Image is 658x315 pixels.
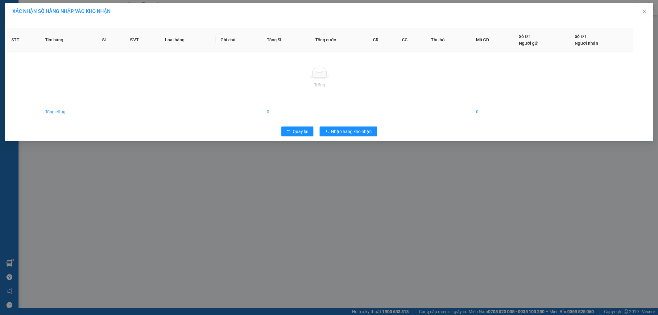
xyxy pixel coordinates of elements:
[262,103,311,120] td: 0
[471,28,514,52] th: Mã GD
[331,128,372,135] span: Nhập hàng kho nhận
[519,34,531,39] span: Số ĐT
[575,34,587,39] span: Số ĐT
[310,28,368,52] th: Tổng cước
[160,28,215,52] th: Loại hàng
[97,28,125,52] th: SL
[642,9,647,14] span: close
[368,28,397,52] th: CR
[262,28,311,52] th: Tổng SL
[40,103,97,120] td: Tổng cộng
[293,128,308,135] span: Quay lại
[40,28,97,52] th: Tên hàng
[636,3,653,20] button: Close
[281,126,313,136] button: rollbackQuay lại
[12,8,110,14] span: XÁC NHẬN SỐ HÀNG NHẬP VÀO KHO NHẬN
[216,28,262,52] th: Ghi chú
[6,28,40,52] th: STT
[11,81,628,88] div: Trống
[320,126,377,136] button: downloadNhập hàng kho nhận
[397,28,426,52] th: CC
[125,28,160,52] th: ĐVT
[325,129,329,134] span: download
[519,41,539,46] span: Người gửi
[575,41,598,46] span: Người nhận
[471,103,514,120] td: 0
[426,28,471,52] th: Thu hộ
[286,129,291,134] span: rollback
